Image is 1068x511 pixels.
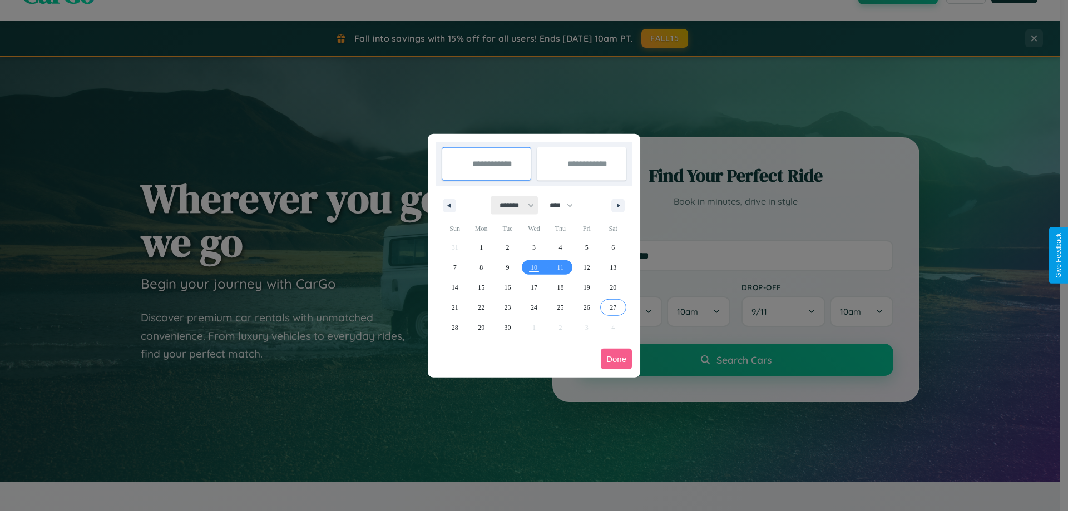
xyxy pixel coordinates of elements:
[495,297,521,317] button: 23
[442,220,468,237] span: Sun
[547,220,573,237] span: Thu
[573,277,600,297] button: 19
[453,257,457,277] span: 7
[521,277,547,297] button: 17
[442,257,468,277] button: 7
[557,277,563,297] span: 18
[584,257,590,277] span: 12
[600,257,626,277] button: 13
[600,237,626,257] button: 6
[468,237,494,257] button: 1
[584,277,590,297] span: 19
[610,277,616,297] span: 20
[610,297,616,317] span: 27
[521,237,547,257] button: 3
[547,237,573,257] button: 4
[468,277,494,297] button: 15
[584,297,590,317] span: 26
[557,257,564,277] span: 11
[547,297,573,317] button: 25
[442,297,468,317] button: 21
[531,277,537,297] span: 17
[495,237,521,257] button: 2
[600,220,626,237] span: Sat
[558,237,562,257] span: 4
[495,277,521,297] button: 16
[600,277,626,297] button: 20
[505,277,511,297] span: 16
[601,349,632,369] button: Done
[505,297,511,317] span: 23
[573,237,600,257] button: 5
[468,257,494,277] button: 8
[442,277,468,297] button: 14
[557,297,563,317] span: 25
[531,297,537,317] span: 24
[600,297,626,317] button: 27
[479,237,483,257] span: 1
[442,317,468,338] button: 28
[452,277,458,297] span: 14
[532,237,536,257] span: 3
[1055,233,1062,278] div: Give Feedback
[547,277,573,297] button: 18
[610,257,616,277] span: 13
[547,257,573,277] button: 11
[468,317,494,338] button: 29
[495,257,521,277] button: 9
[585,237,589,257] span: 5
[506,237,510,257] span: 2
[478,297,484,317] span: 22
[495,317,521,338] button: 30
[468,297,494,317] button: 22
[573,220,600,237] span: Fri
[521,257,547,277] button: 10
[573,257,600,277] button: 12
[611,237,615,257] span: 6
[521,220,547,237] span: Wed
[478,277,484,297] span: 15
[479,257,483,277] span: 8
[531,257,537,277] span: 10
[573,297,600,317] button: 26
[468,220,494,237] span: Mon
[495,220,521,237] span: Tue
[452,317,458,338] span: 28
[478,317,484,338] span: 29
[521,297,547,317] button: 24
[452,297,458,317] span: 21
[505,317,511,338] span: 30
[506,257,510,277] span: 9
